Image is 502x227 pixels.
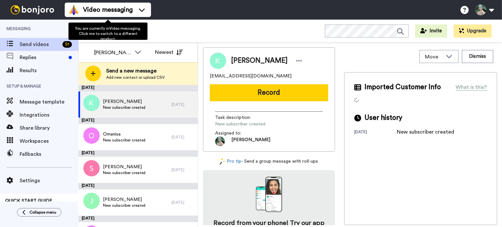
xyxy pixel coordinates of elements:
[354,129,397,136] div: [DATE]
[103,170,145,175] span: New subscriber created
[215,137,225,146] img: 75e06a2f-5fa8-4035-a333-68c0dbf4f803-1604898692.jpg
[83,95,100,111] img: k.png
[5,199,52,203] span: QUICK START GUIDE
[456,83,487,91] div: What is this?
[94,49,131,57] div: [PERSON_NAME]
[78,216,198,222] div: [DATE]
[425,53,443,61] span: Move
[78,183,198,189] div: [DATE]
[215,114,261,121] span: Task description :
[231,56,288,66] span: [PERSON_NAME]
[210,73,292,79] span: [EMAIL_ADDRESS][DOMAIN_NAME]
[415,24,447,38] button: Invite
[106,67,165,75] span: Send a new message
[220,158,226,165] img: magic-wand.svg
[103,131,145,138] span: Omanisa
[20,98,78,106] span: Message template
[210,53,226,69] img: Image of Kaye
[364,113,402,123] span: User history
[83,193,100,209] img: j.png
[231,137,270,146] span: [PERSON_NAME]
[17,208,61,217] button: Collapse menu
[172,135,194,140] div: [DATE]
[20,67,78,74] span: Results
[397,128,454,136] div: New subscriber created
[75,26,141,41] span: You are currently in Video messaging . Click me to switch to a different product.
[20,137,78,145] span: Workspaces
[20,54,66,61] span: Replies
[78,118,198,124] div: [DATE]
[83,5,133,14] span: Video messaging
[103,196,145,203] span: [PERSON_NAME]
[103,203,145,208] span: New subscriber created
[172,200,194,205] div: [DATE]
[172,167,194,172] div: [DATE]
[215,130,261,137] span: Assigned to:
[62,41,72,48] div: 91
[83,160,100,176] img: s.png
[29,210,56,215] span: Collapse menu
[454,24,492,38] button: Upgrade
[20,111,78,119] span: Integrations
[103,164,145,170] span: [PERSON_NAME]
[69,5,79,15] img: vm-color.svg
[150,46,188,59] button: Newest
[256,177,282,212] img: download
[20,124,78,132] span: Share library
[103,98,145,105] span: [PERSON_NAME]
[20,150,78,158] span: Fallbacks
[103,138,145,143] span: New subscriber created
[172,102,194,107] div: [DATE]
[462,50,493,63] button: Dismiss
[215,121,277,127] span: New subscriber created
[210,84,328,101] button: Record
[78,150,198,157] div: [DATE]
[203,158,335,165] div: - Send a group message with roll-ups
[364,82,441,92] span: Imported Customer Info
[8,5,57,14] img: bj-logo-header-white.svg
[20,41,60,48] span: Send videos
[20,177,78,185] span: Settings
[78,85,198,91] div: [DATE]
[103,105,145,110] span: New subscriber created
[220,158,241,165] a: Pro tip
[106,75,165,80] span: Add new contact or upload CSV
[83,127,100,144] img: o.png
